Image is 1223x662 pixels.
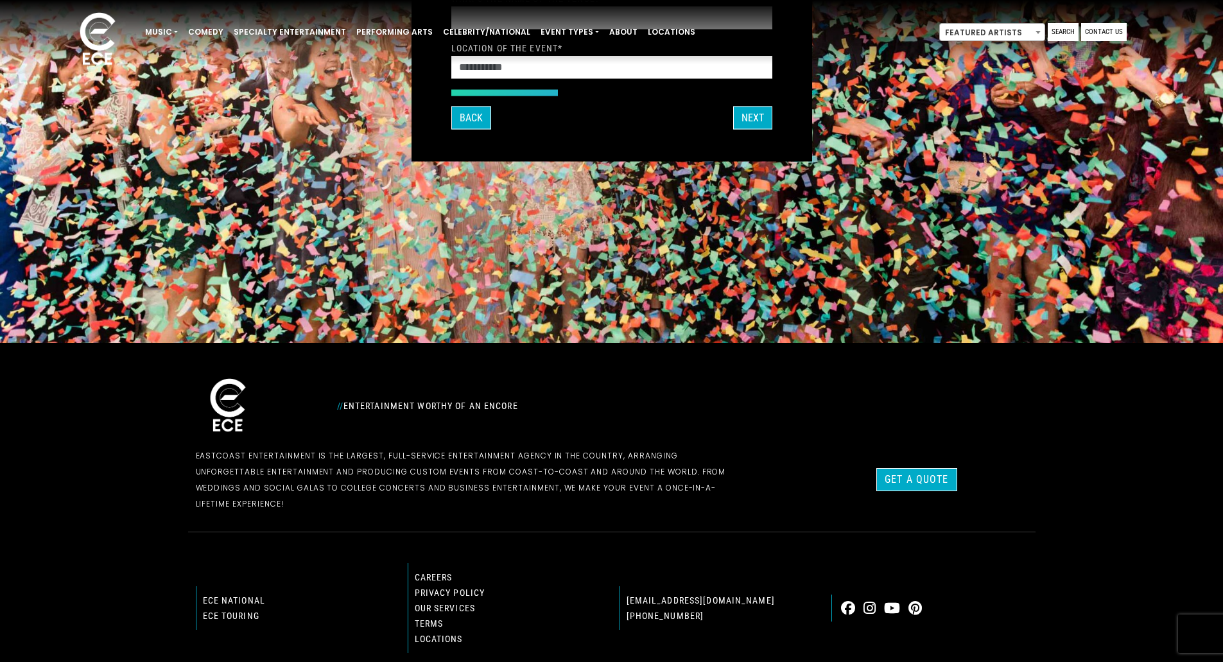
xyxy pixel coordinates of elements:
[183,21,229,43] a: Comedy
[939,23,1045,41] span: Featured Artists
[337,401,343,411] span: //
[196,375,260,437] img: ece_new_logo_whitev2-1.png
[65,9,130,71] img: ece_new_logo_whitev2-1.png
[643,21,700,43] a: Locations
[604,21,643,43] a: About
[627,611,704,621] a: [PHONE_NUMBER]
[415,618,444,629] a: Terms
[329,396,753,416] div: Entertainment Worthy of an Encore
[876,468,957,491] a: Get a Quote
[627,595,775,605] a: [EMAIL_ADDRESS][DOMAIN_NAME]
[1048,23,1079,41] a: Search
[415,572,453,582] a: Careers
[438,21,535,43] a: Celebrity/National
[140,21,183,43] a: Music
[415,634,463,644] a: Locations
[415,588,485,598] a: Privacy Policy
[196,448,745,512] p: EastCoast Entertainment is the largest, full-service entertainment agency in the country, arrangi...
[203,595,265,605] a: ECE national
[940,24,1045,42] span: Featured Artists
[451,106,491,129] button: Back
[229,21,351,43] a: Specialty Entertainment
[733,106,772,129] button: Next
[351,21,438,43] a: Performing Arts
[535,21,604,43] a: Event Types
[203,611,259,621] a: ECE Touring
[1081,23,1127,41] a: Contact Us
[415,603,475,613] a: Our Services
